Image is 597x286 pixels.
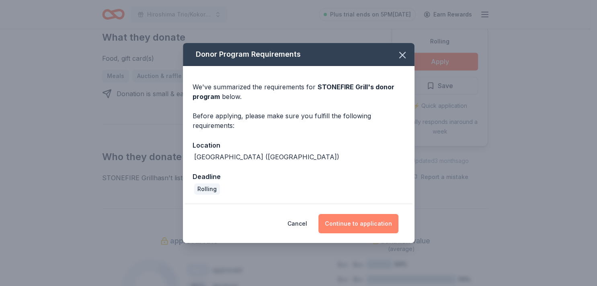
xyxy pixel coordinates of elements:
div: Before applying, please make sure you fulfill the following requirements: [193,111,405,130]
div: We've summarized the requirements for below. [193,82,405,101]
div: Donor Program Requirements [183,43,414,66]
div: [GEOGRAPHIC_DATA] ([GEOGRAPHIC_DATA]) [194,152,339,162]
button: Cancel [287,214,307,233]
div: Rolling [194,183,220,195]
button: Continue to application [318,214,398,233]
div: Location [193,140,405,150]
div: Deadline [193,171,405,182]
